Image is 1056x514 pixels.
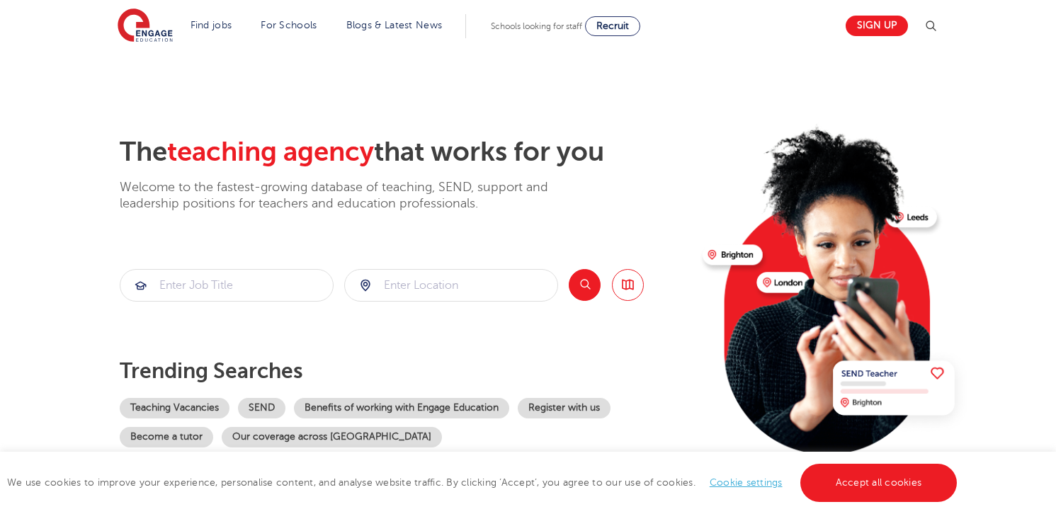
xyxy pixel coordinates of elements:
[191,20,232,30] a: Find jobs
[120,270,333,301] input: Submit
[167,137,374,167] span: teaching agency
[846,16,908,36] a: Sign up
[120,136,691,169] h2: The that works for you
[222,427,442,447] a: Our coverage across [GEOGRAPHIC_DATA]
[518,398,611,418] a: Register with us
[710,477,783,488] a: Cookie settings
[261,20,317,30] a: For Schools
[345,270,557,301] input: Submit
[118,8,173,44] img: Engage Education
[569,269,601,301] button: Search
[120,427,213,447] a: Become a tutor
[596,21,629,31] span: Recruit
[120,398,229,418] a: Teaching Vacancies
[800,464,958,502] a: Accept all cookies
[120,179,587,212] p: Welcome to the fastest-growing database of teaching, SEND, support and leadership positions for t...
[346,20,443,30] a: Blogs & Latest News
[238,398,285,418] a: SEND
[344,269,558,302] div: Submit
[294,398,509,418] a: Benefits of working with Engage Education
[120,358,691,384] p: Trending searches
[120,269,334,302] div: Submit
[585,16,640,36] a: Recruit
[491,21,582,31] span: Schools looking for staff
[7,477,960,488] span: We use cookies to improve your experience, personalise content, and analyse website traffic. By c...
